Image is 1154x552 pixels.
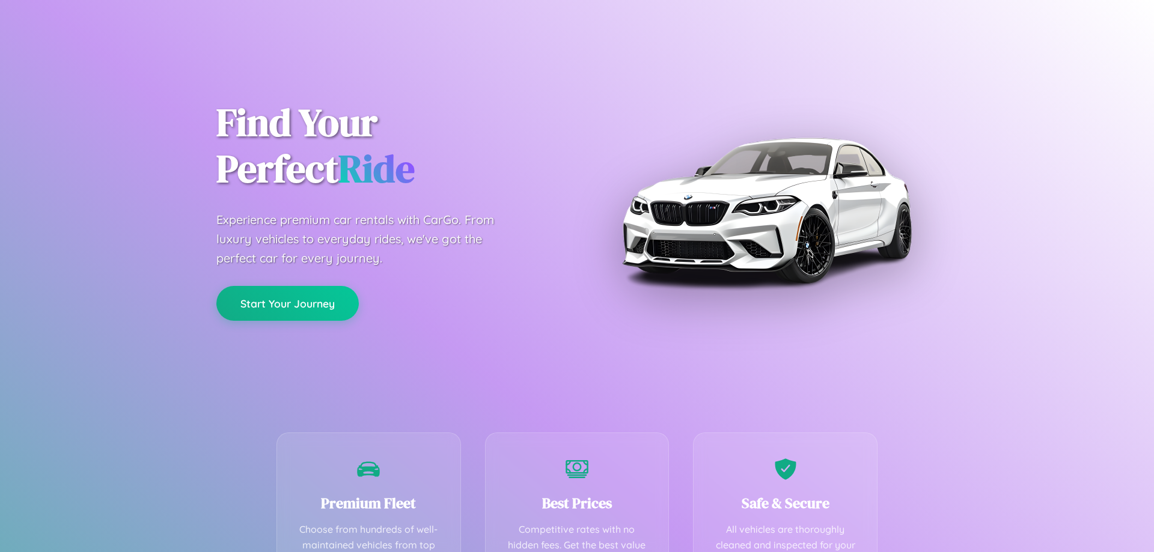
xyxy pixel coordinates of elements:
[216,210,517,268] p: Experience premium car rentals with CarGo. From luxury vehicles to everyday rides, we've got the ...
[216,100,559,192] h1: Find Your Perfect
[216,286,359,321] button: Start Your Journey
[295,493,442,513] h3: Premium Fleet
[338,142,415,195] span: Ride
[504,493,651,513] h3: Best Prices
[712,493,859,513] h3: Safe & Secure
[616,60,917,360] img: Premium BMW car rental vehicle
